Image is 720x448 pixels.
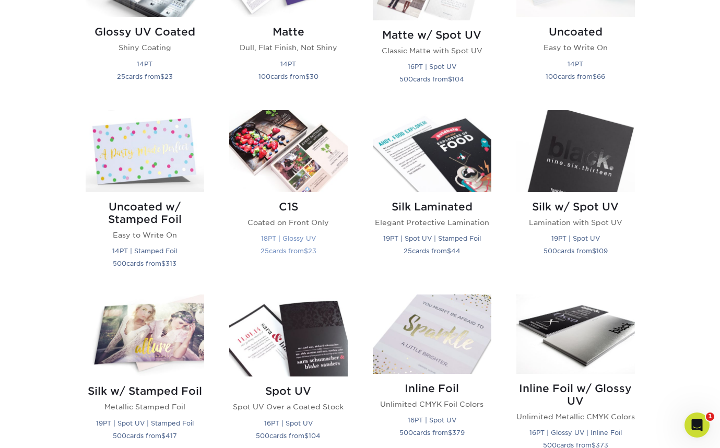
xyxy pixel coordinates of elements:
[86,26,204,38] h2: Glossy UV Coated
[258,73,318,80] small: cards from
[308,247,316,255] span: 23
[404,247,412,255] span: 25
[229,201,348,213] h2: C1S
[404,247,461,255] small: cards from
[229,110,348,192] img: C1S Postcards
[161,260,166,267] span: $
[86,42,204,53] p: Shiny Coating
[86,110,204,282] a: Uncoated w/ Stamped Foil Postcards Uncoated w/ Stamped Foil Easy to Write On 14PT | Stamped Foil ...
[229,42,348,53] p: Dull, Flat Finish, Not Shiny
[261,234,316,242] small: 18PT | Glossy UV
[516,382,635,407] h2: Inline Foil w/ Glossy UV
[229,217,348,228] p: Coated on Front Only
[516,411,635,422] p: Unlimited Metallic CMYK Colors
[568,60,583,68] small: 14PT
[86,402,204,412] p: Metallic Stamped Foil
[551,234,600,242] small: 19PT | Spot UV
[596,247,608,255] span: 109
[86,294,204,376] img: Silk w/ Stamped Foil Postcards
[166,432,177,440] span: 417
[96,419,194,427] small: 19PT | Spot UV | Stamped Foil
[304,432,309,440] span: $
[706,412,714,421] span: 1
[261,247,269,255] span: 25
[113,432,177,440] small: cards from
[229,385,348,397] h2: Spot UV
[451,247,461,255] span: 44
[399,429,465,437] small: cards from
[280,60,296,68] small: 14PT
[529,429,622,437] small: 16PT | Glossy UV | Inline Foil
[373,382,491,395] h2: Inline Foil
[546,73,558,80] span: 100
[408,416,456,424] small: 16PT | Spot UV
[546,73,605,80] small: cards from
[261,247,316,255] small: cards from
[258,73,270,80] span: 100
[113,260,126,267] span: 500
[86,385,204,397] h2: Silk w/ Stamped Foil
[86,201,204,226] h2: Uncoated w/ Stamped Foil
[373,399,491,409] p: Unlimited CMYK Foil Colors
[544,247,557,255] span: 500
[305,73,310,80] span: $
[304,247,308,255] span: $
[373,217,491,228] p: Elegant Protective Lamination
[86,110,204,192] img: Uncoated w/ Stamped Foil Postcards
[137,60,152,68] small: 14PT
[516,217,635,228] p: Lamination with Spot UV
[117,73,125,80] span: 25
[516,110,635,282] a: Silk w/ Spot UV Postcards Silk w/ Spot UV Lamination with Spot UV 19PT | Spot UV 500cards from$109
[229,402,348,412] p: Spot UV Over a Coated Stock
[684,412,710,438] iframe: Intercom live chat
[408,63,456,70] small: 16PT | Spot UV
[448,75,452,83] span: $
[452,429,465,437] span: 379
[117,73,173,80] small: cards from
[113,260,176,267] small: cards from
[373,45,491,56] p: Classic Matte with Spot UV
[229,26,348,38] h2: Matte
[447,247,451,255] span: $
[373,29,491,41] h2: Matte w/ Spot UV
[383,234,481,242] small: 19PT | Spot UV | Stamped Foil
[86,230,204,240] p: Easy to Write On
[160,73,164,80] span: $
[592,247,596,255] span: $
[516,42,635,53] p: Easy to Write On
[399,75,464,83] small: cards from
[399,75,413,83] span: 500
[516,26,635,38] h2: Uncoated
[448,429,452,437] span: $
[373,201,491,213] h2: Silk Laminated
[516,201,635,213] h2: Silk w/ Spot UV
[309,432,321,440] span: 104
[112,247,177,255] small: 14PT | Stamped Foil
[452,75,464,83] span: 104
[593,73,597,80] span: $
[161,432,166,440] span: $
[597,73,605,80] span: 66
[113,432,126,440] span: 500
[164,73,173,80] span: 23
[229,294,348,376] img: Spot UV Postcards
[256,432,269,440] span: 500
[544,247,608,255] small: cards from
[373,294,491,373] img: Inline Foil Postcards
[399,429,413,437] span: 500
[166,260,176,267] span: 313
[373,110,491,192] img: Silk Laminated Postcards
[256,432,321,440] small: cards from
[373,110,491,282] a: Silk Laminated Postcards Silk Laminated Elegant Protective Lamination 19PT | Spot UV | Stamped Fo...
[264,419,313,427] small: 16PT | Spot UV
[310,73,318,80] span: 30
[516,294,635,373] img: Inline Foil w/ Glossy UV Postcards
[229,110,348,282] a: C1S Postcards C1S Coated on Front Only 18PT | Glossy UV 25cards from$23
[516,110,635,192] img: Silk w/ Spot UV Postcards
